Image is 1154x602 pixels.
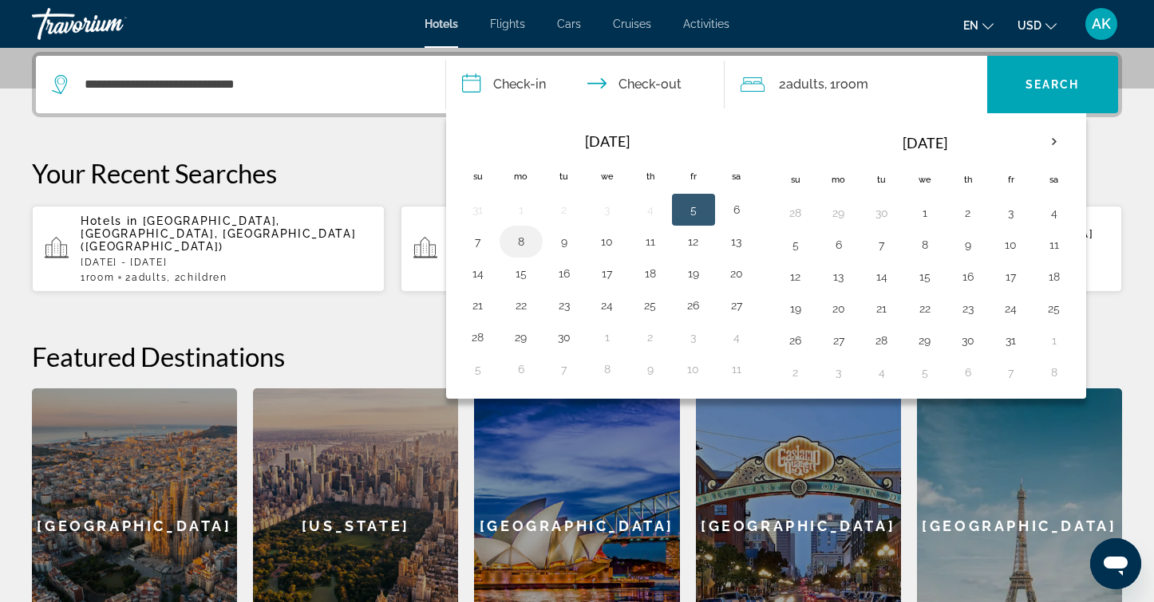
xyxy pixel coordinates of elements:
span: USD [1018,19,1041,32]
button: Day 14 [465,262,491,285]
button: Day 31 [465,199,491,221]
button: Day 6 [508,358,534,380]
button: Day 21 [869,297,895,320]
button: Travelers: 2 adults, 0 children [725,56,987,113]
button: Day 17 [998,266,1024,288]
button: Day 12 [783,266,808,288]
p: [DATE] - [DATE] [81,257,372,268]
button: Day 25 [638,294,663,317]
button: Day 10 [595,230,620,253]
span: AK [1092,16,1111,32]
button: Day 7 [465,230,491,253]
button: Day 6 [724,199,749,221]
button: Day 1 [1041,329,1067,352]
button: Day 30 [551,326,577,348]
button: Day 8 [508,230,534,253]
button: Day 20 [826,297,852,320]
a: Cruises [613,18,651,30]
button: Day 2 [638,326,663,348]
button: Day 11 [1041,234,1067,256]
button: Day 4 [1041,202,1067,224]
button: Day 1 [912,202,938,224]
button: Day 8 [912,234,938,256]
span: , 2 [167,272,227,283]
button: Day 26 [681,294,706,317]
h2: Featured Destinations [32,340,1122,372]
button: Day 9 [638,358,663,380]
button: Day 7 [869,234,895,256]
span: Room [836,77,868,92]
button: Day 30 [869,202,895,224]
button: Day 12 [681,230,706,253]
button: Day 3 [998,202,1024,224]
button: Day 3 [826,361,852,384]
a: Hotels [425,18,458,30]
span: Children [180,272,227,283]
button: Day 5 [681,199,706,221]
a: Activities [683,18,729,30]
button: Day 5 [465,358,491,380]
button: Day 28 [783,202,808,224]
button: Day 25 [1041,297,1067,320]
button: Day 7 [551,358,577,380]
button: Day 29 [508,326,534,348]
button: Day 23 [955,297,981,320]
button: Search [987,56,1119,113]
button: Day 9 [551,230,577,253]
div: Search widget [36,56,1118,113]
button: Check in and out dates [446,56,725,113]
button: Day 18 [1041,266,1067,288]
button: Day 18 [638,262,663,285]
a: Cars [557,18,581,30]
button: Day 29 [912,329,938,352]
span: , 1 [824,73,868,96]
button: Day 13 [826,266,852,288]
span: 2 [125,272,167,283]
span: Hotels in [81,214,138,227]
button: Day 10 [998,234,1024,256]
button: Day 4 [724,326,749,348]
button: Day 15 [912,266,938,288]
p: Your Recent Searches [32,157,1122,189]
button: Day 19 [681,262,706,285]
button: Day 23 [551,294,577,317]
button: Day 6 [826,234,852,256]
button: Day 2 [955,202,981,224]
button: Day 11 [638,230,663,253]
button: Day 4 [638,199,663,221]
button: Day 30 [955,329,981,352]
iframe: Bouton de lancement de la fenêtre de messagerie [1090,538,1141,589]
button: Day 26 [783,329,808,352]
button: Day 24 [595,294,620,317]
a: Flights [490,18,525,30]
button: User Menu [1081,7,1122,41]
button: Day 9 [955,234,981,256]
button: Day 7 [998,361,1024,384]
button: Day 16 [551,262,577,285]
button: Day 3 [681,326,706,348]
button: Day 28 [465,326,491,348]
button: Day 4 [869,361,895,384]
button: Day 2 [783,361,808,384]
button: Day 1 [595,326,620,348]
button: Day 11 [724,358,749,380]
button: Day 28 [869,329,895,352]
span: Search [1026,78,1080,91]
button: Day 20 [724,262,749,285]
button: Day 1 [508,199,534,221]
span: Adults [132,272,167,283]
button: Day 14 [869,266,895,288]
button: Hotels in [GEOGRAPHIC_DATA], [GEOGRAPHIC_DATA], [GEOGRAPHIC_DATA] ([GEOGRAPHIC_DATA])[DATE] - [DA... [401,205,753,293]
button: Day 15 [508,262,534,285]
button: Next month [1033,124,1076,160]
button: Change currency [1018,14,1057,37]
button: Day 3 [595,199,620,221]
button: Day 22 [508,294,534,317]
button: Day 27 [724,294,749,317]
button: Day 16 [955,266,981,288]
span: 1 [81,272,114,283]
button: Day 17 [595,262,620,285]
